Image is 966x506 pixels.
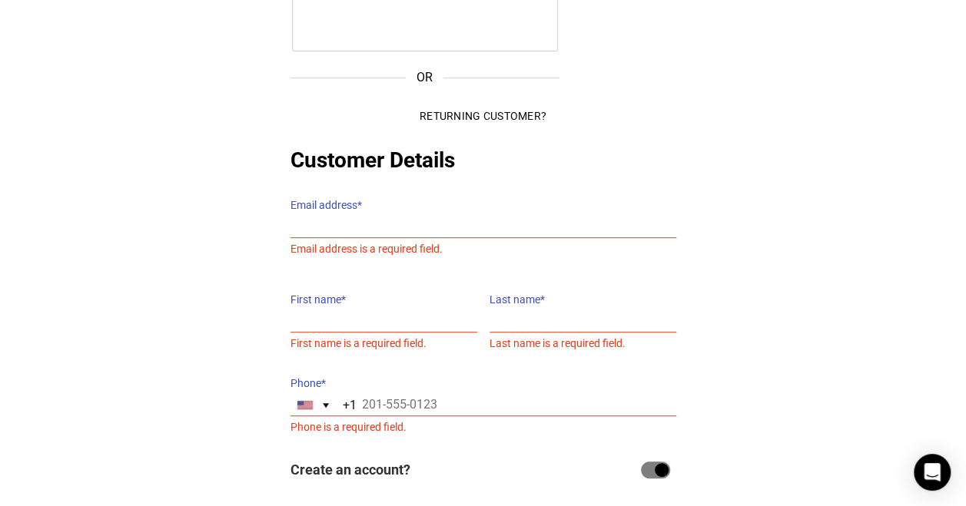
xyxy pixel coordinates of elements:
[290,145,676,176] h2: Customer Details
[330,2,520,42] iframe: Secure express checkout frame
[290,372,676,394] label: Phone
[290,238,443,260] span: Email address is a required field.
[407,99,559,133] button: Returning Customer?
[290,194,676,216] label: Email address
[914,454,951,491] div: Open Intercom Messenger
[290,416,407,438] span: Phone is a required field.
[343,393,357,418] div: +1
[490,332,626,354] span: Last name is a required field.
[290,332,427,354] span: First name is a required field.
[290,394,676,416] input: 201-555-0123
[290,67,560,88] span: OR
[490,289,676,310] label: Last name
[291,395,357,415] button: Selected country
[641,461,670,478] input: Create an account?
[290,456,638,484] span: Create an account?
[290,289,477,310] label: First name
